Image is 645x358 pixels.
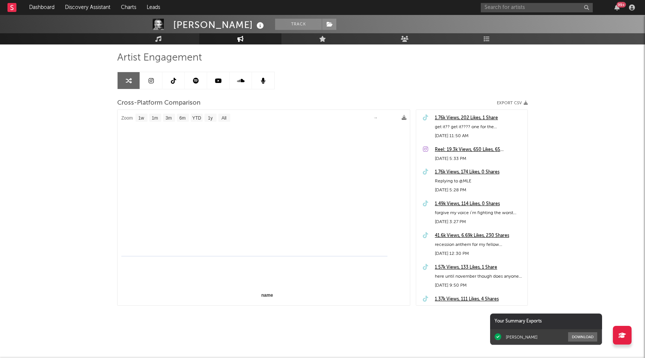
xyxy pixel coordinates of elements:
[117,53,202,62] span: Artist Engagement
[435,304,524,313] div: secret meaning 😌😌😌 soon i’m gonna post a video about what the whole album is about….. reveal time...
[117,99,200,108] span: Cross-Platform Comparison
[435,209,524,217] div: forgive my voice i’m fighting the worst cold/flu of my life rn #singersongwriter #indiefolk #wlw
[435,263,524,272] a: 1.57k Views, 133 Likes, 1 Share
[173,19,266,31] div: [PERSON_NAME]
[435,123,524,132] div: get it?? get it???? one for the [PERSON_NAME] please!!! #indiepop #taylorswift #glitchpop #charlixcx
[435,249,524,258] div: [DATE] 12:30 PM
[497,101,528,105] button: Export CSV
[166,115,172,121] text: 3m
[373,115,378,120] text: →
[506,334,537,340] div: [PERSON_NAME]
[138,115,144,121] text: 1w
[435,177,524,186] div: Replying to @MLE
[152,115,158,121] text: 1m
[435,132,524,141] div: [DATE] 11:50 AM
[275,19,322,30] button: Track
[435,217,524,226] div: [DATE] 3:27 PM
[221,115,226,121] text: All
[192,115,201,121] text: YTD
[481,3,593,12] input: Search for artists
[435,295,524,304] a: 1.37k Views, 111 Likes, 4 Shares
[208,115,213,121] text: 1y
[435,145,524,154] a: Reel: 19.3k Views, 650 Likes, 65 Comments
[617,2,626,7] div: 99 +
[435,231,524,240] a: 41.6k Views, 6.69k Likes, 230 Shares
[435,114,524,123] a: 1.76k Views, 202 Likes, 1 Share
[435,281,524,290] div: [DATE] 9:50 PM
[614,4,620,10] button: 99+
[435,200,524,209] a: 1.49k Views, 114 Likes, 0 Shares
[435,272,524,281] div: here until november though does anyone wanna create,,,???? #la #indiemusic #indiefolk
[261,293,273,298] text: name
[435,154,524,163] div: [DATE] 5:33 PM
[435,186,524,195] div: [DATE] 5:28 PM
[435,240,524,249] div: recession anthem for my fellow [PERSON_NAME] #indiepop #glitchpop #taylorswift
[568,332,597,342] button: Download
[180,115,186,121] text: 6m
[490,314,602,329] div: Your Summary Exports
[121,115,133,121] text: Zoom
[435,168,524,177] a: 1.76k Views, 174 Likes, 0 Shares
